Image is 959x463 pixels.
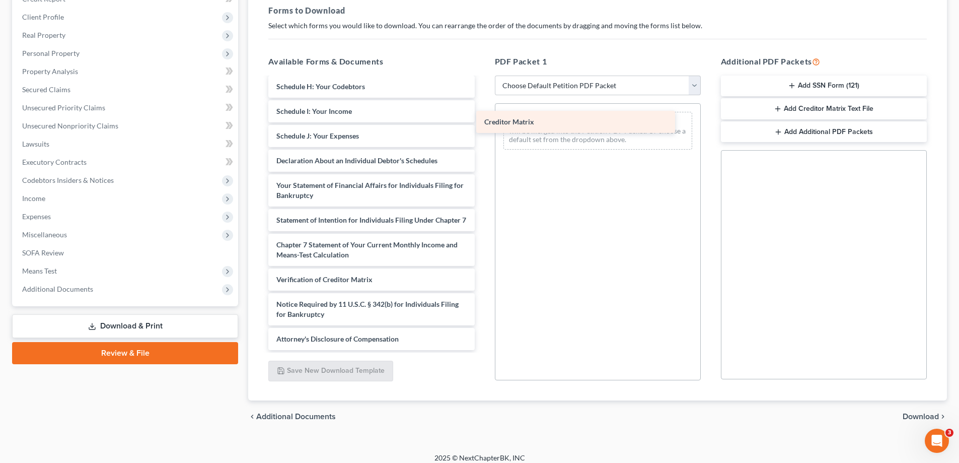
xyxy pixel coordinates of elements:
[22,49,80,57] span: Personal Property
[14,62,238,81] a: Property Analysis
[276,82,365,91] span: Schedule H: Your Codebtors
[495,55,701,68] h5: PDF Packet 1
[903,413,947,421] button: Download chevron_right
[276,181,464,200] span: Your Statement of Financial Affairs for Individuals Filing for Bankruptcy
[276,300,459,318] span: Notice Required by 11 U.S.C. § 342(b) for Individuals Filing for Bankruptcy
[14,81,238,99] a: Secured Claims
[721,76,927,97] button: Add SSN Form (121)
[14,117,238,135] a: Unsecured Nonpriority Claims
[276,107,352,115] span: Schedule I: Your Income
[248,413,336,421] a: chevron_left Additional Documents
[12,314,238,338] a: Download & Print
[22,158,87,166] span: Executory Contracts
[276,275,373,284] span: Verification of Creditor Matrix
[22,67,78,76] span: Property Analysis
[268,5,927,17] h5: Forms to Download
[22,176,114,184] span: Codebtors Insiders & Notices
[939,413,947,421] i: chevron_right
[276,335,399,343] span: Attorney's Disclosure of Compensation
[268,361,393,382] button: Save New Download Template
[22,285,93,293] span: Additional Documents
[276,240,458,259] span: Chapter 7 Statement of Your Current Monthly Income and Means-Test Calculation
[12,342,238,364] a: Review & File
[945,429,953,437] span: 3
[256,413,336,421] span: Additional Documents
[22,31,65,39] span: Real Property
[276,156,437,165] span: Declaration About an Individual Debtor's Schedules
[22,212,51,221] span: Expenses
[22,121,118,130] span: Unsecured Nonpriority Claims
[721,121,927,143] button: Add Additional PDF Packets
[22,194,45,203] span: Income
[22,248,64,257] span: SOFA Review
[903,413,939,421] span: Download
[14,153,238,171] a: Executory Contracts
[14,135,238,153] a: Lawsuits
[14,244,238,262] a: SOFA Review
[22,85,70,94] span: Secured Claims
[721,55,927,68] h5: Additional PDF Packets
[925,429,949,453] iframe: Intercom live chat
[268,21,927,31] p: Select which forms you would like to download. You can rearrange the order of the documents by dr...
[268,55,474,68] h5: Available Forms & Documents
[22,103,105,112] span: Unsecured Priority Claims
[721,98,927,119] button: Add Creditor Matrix Text File
[22,267,57,275] span: Means Test
[484,117,534,126] span: Creditor Matrix
[276,131,359,140] span: Schedule J: Your Expenses
[248,413,256,421] i: chevron_left
[14,99,238,117] a: Unsecured Priority Claims
[22,13,64,21] span: Client Profile
[276,216,466,224] span: Statement of Intention for Individuals Filing Under Chapter 7
[22,230,67,239] span: Miscellaneous
[22,140,49,148] span: Lawsuits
